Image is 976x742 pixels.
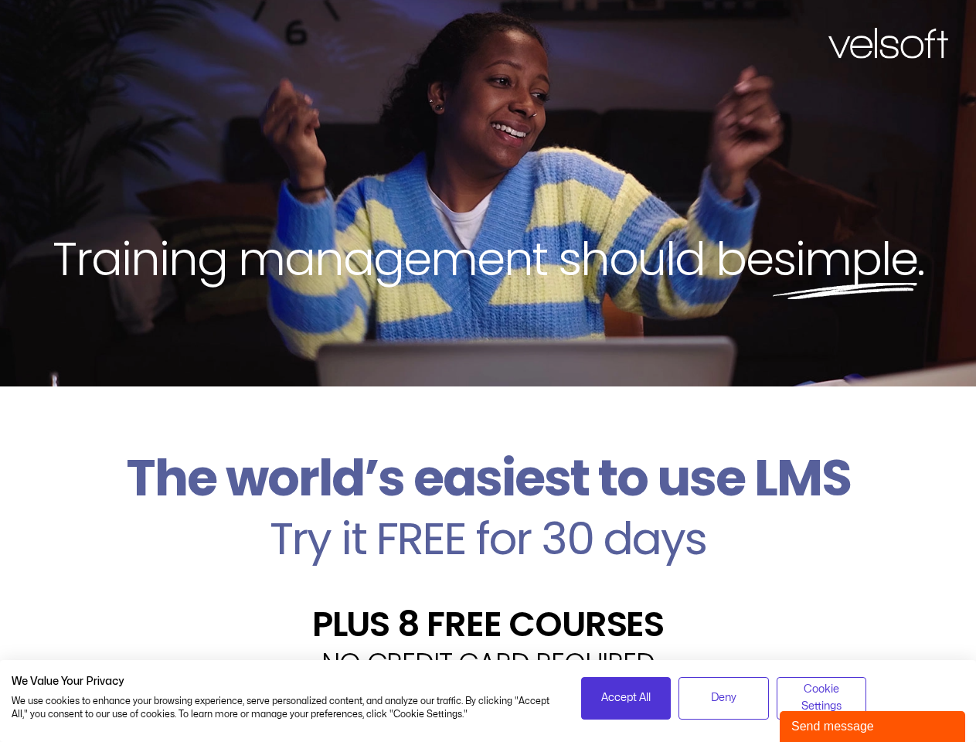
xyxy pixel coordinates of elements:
h2: We Value Your Privacy [12,675,558,689]
iframe: chat widget [780,708,968,742]
button: Adjust cookie preferences [777,677,867,720]
h2: Training management should be . [28,229,948,289]
p: We use cookies to enhance your browsing experience, serve personalized content, and analyze our t... [12,695,558,721]
h2: The world’s easiest to use LMS [12,448,964,509]
span: Accept All [601,689,651,706]
h2: PLUS 8 FREE COURSES [12,607,964,642]
h2: Try it FREE for 30 days [12,516,964,561]
span: Deny [711,689,736,706]
span: Cookie Settings [787,681,857,716]
button: Accept all cookies [581,677,672,720]
button: Deny all cookies [678,677,769,720]
span: simple [773,226,917,291]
